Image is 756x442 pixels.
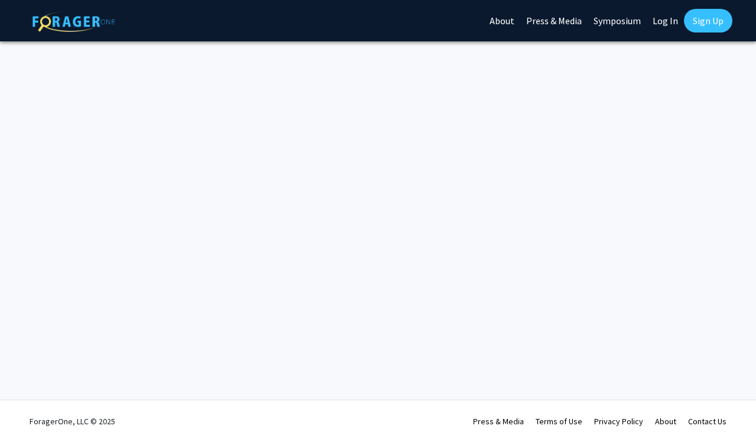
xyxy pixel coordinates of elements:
img: ForagerOne Logo [32,11,115,32]
div: ForagerOne, LLC © 2025 [30,401,115,442]
a: Terms of Use [536,416,582,427]
a: About [655,416,676,427]
a: Press & Media [473,416,524,427]
a: Contact Us [688,416,726,427]
a: Privacy Policy [594,416,643,427]
a: Sign Up [684,9,732,32]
